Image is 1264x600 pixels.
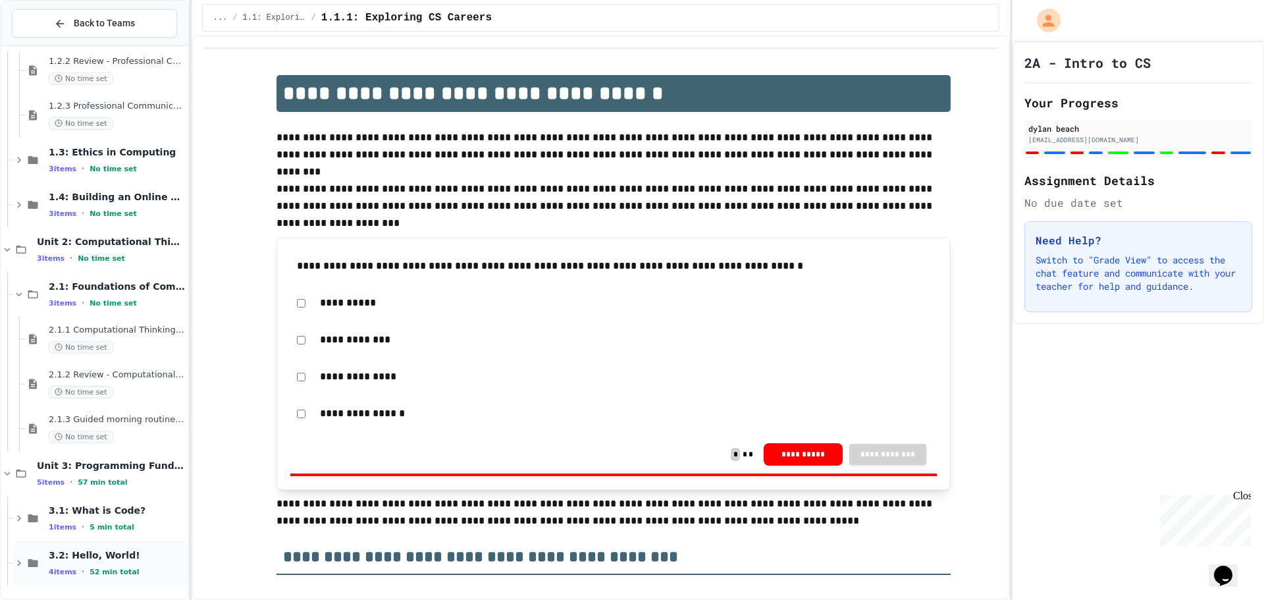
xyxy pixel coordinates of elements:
[49,191,185,203] span: 1.4: Building an Online Presence
[1036,254,1241,293] p: Switch to "Grade View" to access the chat feature and communicate with your teacher for help and ...
[37,478,65,487] span: 5 items
[49,209,76,218] span: 3 items
[1024,53,1151,72] h1: 2A - Intro to CS
[70,477,72,487] span: •
[49,146,185,158] span: 1.3: Ethics in Computing
[49,117,113,130] span: No time set
[49,414,185,425] span: 2.1.3 Guided morning routine flowchart
[49,386,113,398] span: No time set
[311,13,316,23] span: /
[49,56,185,67] span: 1.2.2 Review - Professional Communication
[1023,5,1064,36] div: My Account
[1036,232,1241,248] h3: Need Help?
[37,236,185,248] span: Unit 2: Computational Thinking & Problem-Solving
[232,13,237,23] span: /
[49,281,185,292] span: 2.1: Foundations of Computational Thinking
[1024,195,1252,211] div: No due date set
[49,549,185,561] span: 3.2: Hello, World!
[1024,94,1252,112] h2: Your Progress
[243,13,306,23] span: 1.1: Exploring CS Careers
[49,341,113,354] span: No time set
[213,13,228,23] span: ...
[78,478,127,487] span: 57 min total
[49,165,76,173] span: 3 items
[49,431,113,443] span: No time set
[82,163,84,174] span: •
[70,253,72,263] span: •
[321,10,492,26] span: 1.1.1: Exploring CS Careers
[74,16,135,30] span: Back to Teams
[1209,547,1251,587] iframe: chat widget
[82,208,84,219] span: •
[1155,490,1251,546] iframe: chat widget
[90,299,137,308] span: No time set
[78,254,125,263] span: No time set
[37,254,65,263] span: 3 items
[49,369,185,381] span: 2.1.2 Review - Computational Thinking and Problem Solving
[12,9,177,38] button: Back to Teams
[90,165,137,173] span: No time set
[90,523,134,532] span: 5 min total
[37,460,185,472] span: Unit 3: Programming Fundamentals
[90,209,137,218] span: No time set
[49,72,113,85] span: No time set
[82,566,84,577] span: •
[82,522,84,532] span: •
[49,523,76,532] span: 1 items
[90,568,139,576] span: 52 min total
[49,325,185,336] span: 2.1.1 Computational Thinking and Problem Solving
[1028,135,1248,145] div: [EMAIL_ADDRESS][DOMAIN_NAME]
[1028,123,1248,134] div: dylan beach
[5,5,91,84] div: Chat with us now!Close
[82,298,84,308] span: •
[49,568,76,576] span: 4 items
[49,299,76,308] span: 3 items
[49,101,185,112] span: 1.2.3 Professional Communication Challenge
[49,505,185,516] span: 3.1: What is Code?
[1024,171,1252,190] h2: Assignment Details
